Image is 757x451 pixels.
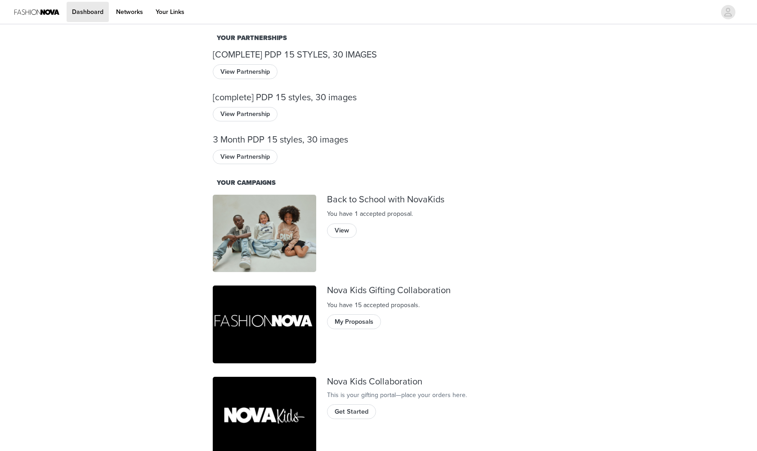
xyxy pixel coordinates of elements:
[327,210,413,218] span: You have 1 accepted proposal .
[217,33,541,43] div: Your Partnerships
[14,2,59,22] img: Fashion Nova Logo
[213,150,278,164] button: View Partnership
[111,2,148,22] a: Networks
[327,195,545,205] div: Back to School with NovaKids
[327,404,376,419] button: Get Started
[327,286,545,296] div: Nova Kids Gifting Collaboration
[327,390,545,400] div: This is your gifting portal—place your orders here.
[327,223,357,238] button: View
[67,2,109,22] a: Dashboard
[213,93,545,103] div: [complete] PDP 15 styles, 30 images
[327,301,420,309] span: You have 15 accepted proposal .
[415,301,418,309] span: s
[335,407,368,417] span: Get Started
[724,5,732,19] div: avatar
[213,50,545,60] div: [COMPLETE] PDP 15 STYLES, 30 IMAGES
[213,286,316,363] img: Fashion Nova
[213,107,278,121] button: View Partnership
[327,224,357,231] a: View
[327,377,545,387] div: Nova Kids Collaboration
[217,178,541,188] div: Your Campaigns
[213,64,278,79] button: View Partnership
[150,2,190,22] a: Your Links
[213,195,316,272] img: Fashion Nova
[327,314,381,329] button: My Proposals
[213,135,545,145] div: 3 Month PDP 15 styles, 30 images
